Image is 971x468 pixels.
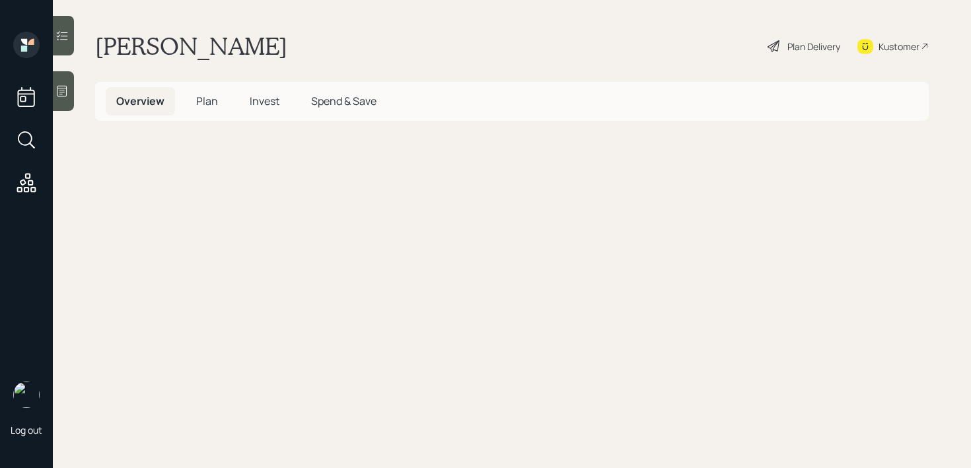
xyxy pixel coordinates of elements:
div: Plan Delivery [787,40,840,53]
span: Spend & Save [311,94,377,108]
div: Kustomer [879,40,919,53]
img: retirable_logo.png [13,382,40,408]
span: Plan [196,94,218,108]
div: Log out [11,424,42,436]
span: Overview [116,94,164,108]
span: Invest [250,94,279,108]
h1: [PERSON_NAME] [95,32,287,61]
